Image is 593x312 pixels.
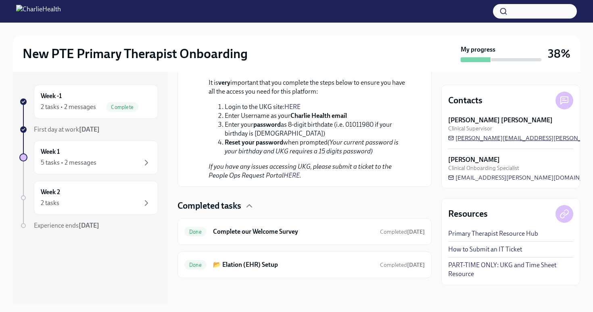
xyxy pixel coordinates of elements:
[407,228,425,235] strong: [DATE]
[184,229,207,235] span: Done
[448,245,522,254] a: How to Submit an IT Ticket
[290,112,347,119] strong: Charlie Health email
[225,138,412,156] li: when prompted
[41,103,96,111] div: 2 tasks • 2 messages
[19,125,158,134] a: First day at work[DATE]
[19,85,158,119] a: Week -12 tasks • 2 messagesComplete
[213,260,374,269] h6: 📂 Elation (EHR) Setup
[284,103,301,111] a: HERE
[284,172,300,179] a: HERE
[448,94,482,107] h4: Contacts
[548,46,570,61] h3: 38%
[209,163,392,179] em: If you have any issues accessing UKG, please submit a ticket to the People Ops Request Portal .
[407,262,425,268] strong: [DATE]
[380,228,425,235] span: Completed
[79,222,99,229] strong: [DATE]
[34,222,99,229] span: Experience ends
[380,228,425,236] span: August 22nd, 2025 11:40
[19,181,158,215] a: Week 22 tasks
[41,158,96,167] div: 5 tasks • 2 messages
[79,126,100,133] strong: [DATE]
[448,155,500,164] strong: [PERSON_NAME]
[41,188,60,197] h6: Week 2
[218,79,230,86] strong: very
[23,46,248,62] h2: New PTE Primary Therapist Onboarding
[184,258,425,271] a: Done📂 Elation (EHR) SetupCompleted[DATE]
[106,104,138,110] span: Complete
[177,200,241,212] h4: Completed tasks
[184,225,425,238] a: DoneComplete our Welcome SurveyCompleted[DATE]
[225,111,412,120] li: Enter Username as your
[253,121,281,128] strong: password
[209,78,412,96] p: It is important that you complete the steps below to ensure you have all the access you need for ...
[448,208,488,220] h4: Resources
[184,262,207,268] span: Done
[41,199,59,207] div: 2 tasks
[380,261,425,269] span: August 22nd, 2025 17:16
[448,164,519,172] span: Clinical Onboarding Specialist
[213,227,374,236] h6: Complete our Welcome Survey
[225,103,412,111] li: Login to the UKG site:
[19,140,158,174] a: Week 15 tasks • 2 messages
[225,120,412,138] li: Enter your as 8-digit birthdate (i.e. 01011980 if your birthday is [DEMOGRAPHIC_DATA])
[461,45,495,54] strong: My progress
[380,262,425,268] span: Completed
[448,261,573,278] a: PART-TIME ONLY: UKG and Time Sheet Resource
[448,229,538,238] a: Primary Therapist Resource Hub
[225,138,283,146] strong: Reset your password
[448,116,553,125] strong: [PERSON_NAME] [PERSON_NAME]
[34,126,100,133] span: First day at work
[41,92,62,101] h6: Week -1
[16,5,61,18] img: CharlieHealth
[448,125,492,132] span: Clinical Supervisor
[177,200,432,212] div: Completed tasks
[41,147,60,156] h6: Week 1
